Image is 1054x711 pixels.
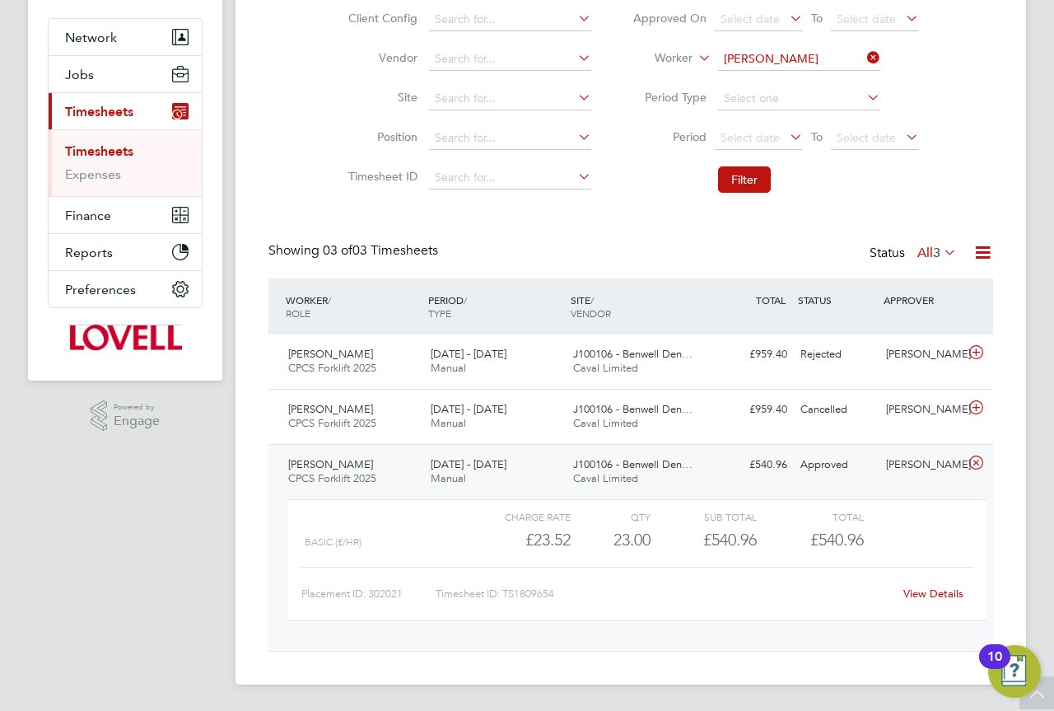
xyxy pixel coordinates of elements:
button: Filter [718,166,771,193]
span: Caval Limited [573,361,638,375]
label: Client Config [343,11,417,26]
div: Showing [268,242,441,260]
span: 03 Timesheets [323,242,438,259]
input: Search for... [429,8,591,31]
label: Position [343,129,417,144]
span: 3 [933,245,940,261]
a: Go to home page [48,325,203,351]
label: All [917,245,957,261]
span: Network [65,30,117,45]
span: Reports [65,245,113,260]
div: £540.96 [651,526,757,554]
span: CPCS Forklift 2025 [288,416,376,430]
span: Select date [837,130,896,145]
button: Reports [49,234,202,270]
div: £959.40 [708,341,794,368]
div: £959.40 [708,396,794,423]
span: J100106 - Benwell Den… [573,347,693,361]
span: J100106 - Benwell Den… [573,457,693,471]
label: Period Type [632,90,707,105]
label: Site [343,90,417,105]
span: Manual [431,416,466,430]
span: Timesheets [65,104,133,119]
label: Vendor [343,50,417,65]
span: [DATE] - [DATE] [431,402,506,416]
span: To [806,126,828,147]
div: [PERSON_NAME] [879,451,965,479]
input: Search for... [429,48,591,71]
div: Timesheet ID: TS1809654 [436,581,893,607]
div: £23.52 [464,526,571,554]
img: lovell-logo-retina.png [68,325,181,351]
span: Finance [65,208,111,223]
span: 03 of [323,242,352,259]
button: Preferences [49,271,202,307]
a: View Details [903,587,963,601]
div: QTY [571,507,651,526]
div: Sub Total [651,507,757,526]
span: Manual [431,361,466,375]
span: [PERSON_NAME] [288,402,373,416]
label: Timesheet ID [343,169,417,184]
div: [PERSON_NAME] [879,341,965,368]
button: Network [49,19,202,55]
div: Rejected [794,341,879,368]
span: / [590,293,594,306]
div: STATUS [794,285,879,315]
label: Worker [618,50,693,67]
div: Status [870,242,960,265]
input: Search for... [429,166,591,189]
span: ROLE [286,306,310,320]
span: [PERSON_NAME] [288,347,373,361]
span: Powered by [114,400,160,414]
span: / [328,293,331,306]
span: £540.96 [810,530,864,550]
button: Finance [49,197,202,233]
span: [DATE] - [DATE] [431,457,506,471]
span: TYPE [428,306,451,320]
div: WORKER [282,285,424,328]
span: Caval Limited [573,471,638,485]
div: Approved [794,451,879,479]
div: PERIOD [424,285,567,328]
span: Engage [114,414,160,428]
span: [PERSON_NAME] [288,457,373,471]
span: Select date [721,12,780,26]
div: £540.96 [708,451,794,479]
span: Basic (£/HR) [305,536,361,548]
div: Total [757,507,863,526]
div: 23.00 [571,526,651,554]
span: Jobs [65,67,94,82]
input: Search for... [429,87,591,110]
a: Timesheets [65,143,133,159]
span: Manual [431,471,466,485]
span: [DATE] - [DATE] [431,347,506,361]
span: VENDOR [571,306,611,320]
span: Caval Limited [573,416,638,430]
div: SITE [567,285,709,328]
div: 10 [987,657,1002,678]
label: Period [632,129,707,144]
span: Select date [721,130,780,145]
a: Powered byEngage [91,400,161,432]
span: TOTAL [756,293,786,306]
div: [PERSON_NAME] [879,396,965,423]
div: Placement ID: 302021 [301,581,436,607]
a: Expenses [65,166,121,182]
span: Preferences [65,282,136,297]
button: Timesheets [49,93,202,129]
div: Timesheets [49,129,202,196]
span: Select date [837,12,896,26]
label: Approved On [632,11,707,26]
button: Open Resource Center, 10 new notifications [988,645,1041,698]
div: Cancelled [794,396,879,423]
input: Search for... [429,127,591,150]
div: APPROVER [879,285,965,315]
input: Search for... [718,48,880,71]
span: CPCS Forklift 2025 [288,361,376,375]
span: To [806,7,828,29]
span: CPCS Forklift 2025 [288,471,376,485]
input: Select one [718,87,880,110]
span: / [464,293,467,306]
span: J100106 - Benwell Den… [573,402,693,416]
